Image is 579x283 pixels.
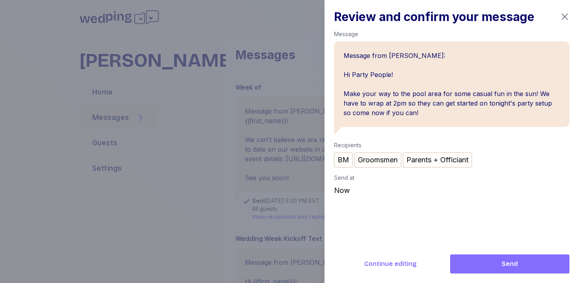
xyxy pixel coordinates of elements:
[334,10,534,24] h1: Review and confirm your message
[334,185,569,196] div: Now
[334,174,569,182] div: Send at
[406,154,468,166] div: Parents + Officiant
[334,254,447,273] button: Continue editing
[338,154,349,166] div: BM
[501,259,518,269] span: Send
[358,154,398,166] div: Groomsmen
[334,30,569,38] div: Message
[364,259,417,269] span: Continue editing
[334,41,569,127] div: Message from [PERSON_NAME]: Hi Party People! Make your way to the pool area for some casual fun i...
[334,141,569,149] div: Recipients
[450,254,569,273] button: Send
